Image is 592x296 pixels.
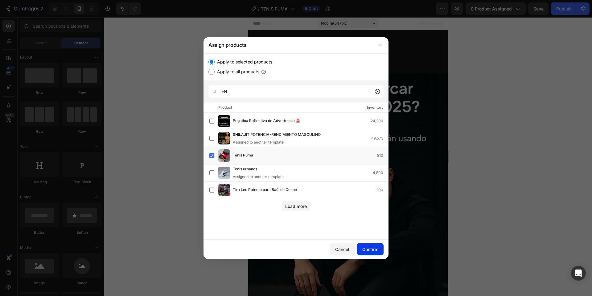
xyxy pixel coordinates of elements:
span: SHILAJIT POTENCIA-RENDIMIENTO MASCULINO [233,132,321,138]
div: Confirm [362,246,378,253]
button: Confirm [357,243,384,255]
img: Logo SIC [2,129,6,133]
img: product-img [218,149,230,162]
input: Search products [208,85,384,98]
div: Assign products [203,37,372,53]
div: 49,573 [371,135,388,141]
div: Inventory [367,104,384,111]
div: Assigned to another template [233,174,284,180]
img: product-img [218,132,230,144]
div: Product [218,104,232,111]
div: Open Intercom Messenger [571,266,586,281]
span: Pegatina Reflectiva de Advertencia 🚨 [233,118,300,124]
span: Tenis urbanos [233,166,257,173]
img: product-img [218,115,230,127]
button: Load more [282,201,310,211]
span: Mobile ( 647 px) [73,3,99,9]
span: Vigilado por la Industria y Comercio [1,79,6,127]
span: Tira Led Potente para Baúl de Coche [233,187,297,193]
span: Tenis Puma [233,152,253,159]
img: product-img [218,167,230,179]
img: product-img [218,184,230,196]
div: 4,500 [373,170,388,176]
div: Load more [285,203,307,209]
label: Apply to selected products [215,58,272,66]
div: Assigned to another template [233,140,331,145]
div: Cancel [335,246,349,253]
div: 810 [377,152,388,159]
div: 24,200 [371,118,388,124]
div: 200 [376,187,388,193]
label: Apply to all products [215,68,259,75]
button: Cancel [330,243,355,255]
div: /> [203,53,388,239]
